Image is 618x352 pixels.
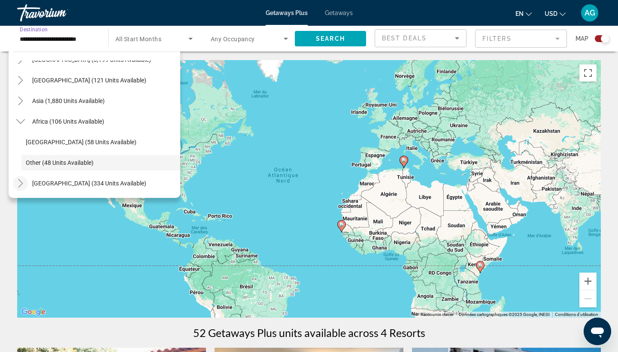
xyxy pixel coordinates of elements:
a: Conditions d'utilisation (s'ouvre dans un nouvel onglet) [555,312,598,317]
span: [GEOGRAPHIC_DATA] (121 units available) [32,77,146,84]
h1: 52 Getaways Plus units available across 4 Resorts [193,326,425,339]
span: Africa (106 units available) [32,118,104,125]
button: Other (48 units available) [21,155,180,170]
a: Travorium [17,2,103,24]
button: [GEOGRAPHIC_DATA] (58 units available) [21,134,180,150]
span: USD [545,10,557,17]
button: Toggle Middle East (334 units available) [13,176,28,191]
span: Any Occupancy [211,36,255,42]
span: [GEOGRAPHIC_DATA] (58 units available) [26,139,136,146]
span: en [515,10,524,17]
button: Toggle Africa (106 units available) [13,114,28,129]
a: Ouvrir cette zone dans Google Maps (dans une nouvelle fenêtre) [19,306,48,318]
button: [GEOGRAPHIC_DATA] (3,199 units available) [28,52,155,67]
img: Google [19,306,48,318]
button: Raccourcis clavier [421,312,454,318]
button: [GEOGRAPHIC_DATA] (334 units available) [28,176,151,191]
a: Getaways [325,9,353,16]
button: Toggle South America (3,199 units available) [13,52,28,67]
span: Best Deals [382,35,427,42]
button: [GEOGRAPHIC_DATA] (121 units available) [28,73,151,88]
button: Toggle Central America (121 units available) [13,73,28,88]
span: Données cartographiques ©2025 Google, INEGI [459,312,550,317]
button: Zoom arrière [579,290,597,307]
button: User Menu [579,4,601,22]
button: Change language [515,7,532,20]
span: Asia (1,880 units available) [32,97,105,104]
iframe: Bouton de lancement de la fenêtre de messagerie [584,318,611,345]
span: [GEOGRAPHIC_DATA] (334 units available) [32,180,146,187]
span: AG [585,9,595,17]
button: Zoom avant [579,273,597,290]
span: Other (48 units available) [26,159,94,166]
button: Asia (1,880 units available) [28,93,109,109]
mat-select: Sort by [382,33,459,43]
span: Map [576,33,588,45]
span: All Start Months [115,36,161,42]
span: Destination [20,26,48,32]
button: Search [295,31,366,46]
button: Passer en plein écran [579,64,597,82]
button: Change currency [545,7,566,20]
span: Search [316,35,345,42]
button: Filter [475,29,567,48]
button: Toggle Asia (1,880 units available) [13,94,28,109]
button: Africa (106 units available) [28,114,109,129]
a: Getaways Plus [266,9,308,16]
